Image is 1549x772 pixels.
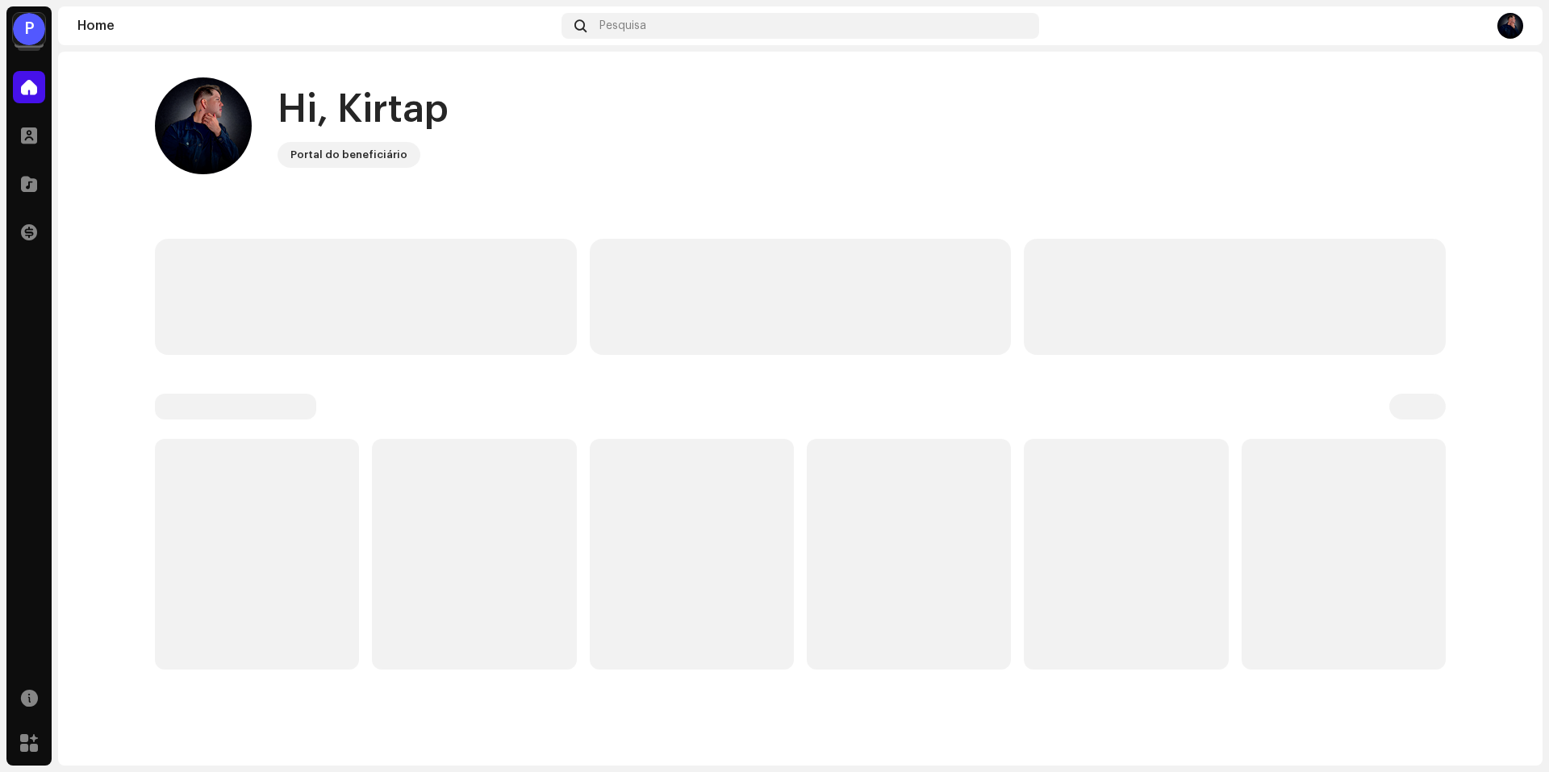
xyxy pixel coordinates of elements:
[155,77,252,174] img: 4780089d-d1bc-462c-aae6-dedd32276044
[599,19,646,32] span: Pesquisa
[13,13,45,45] div: P
[1497,13,1523,39] img: 4780089d-d1bc-462c-aae6-dedd32276044
[77,19,555,32] div: Home
[290,145,407,165] div: Portal do beneficiário
[278,84,449,136] div: Hi, Kirtap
